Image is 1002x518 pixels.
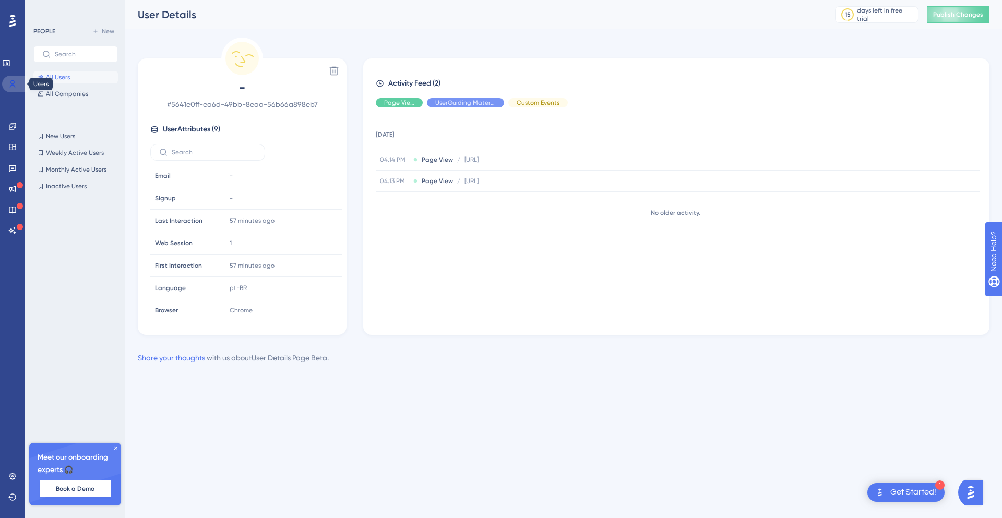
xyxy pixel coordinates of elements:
time: 57 minutes ago [230,217,275,224]
div: Get Started! [890,487,936,498]
span: 04.13 PM [380,177,409,185]
span: # 5641e0ff-ea6d-49bb-8eaa-56b66a898eb7 [150,98,334,111]
div: 15 [845,10,851,19]
span: Page View [422,177,453,185]
div: days left in free trial [857,6,915,23]
span: New [102,27,114,35]
span: Page View [422,155,453,164]
span: - [150,79,334,96]
span: Monthly Active Users [46,165,106,174]
span: / [457,177,460,185]
button: Book a Demo [40,480,111,497]
button: New Users [33,130,118,142]
span: - [230,194,233,202]
span: User Attributes ( 9 ) [163,123,220,136]
span: Activity Feed (2) [388,77,440,90]
span: Language [155,284,186,292]
span: Inactive Users [46,182,87,190]
div: 1 [935,480,945,490]
input: Search [55,51,109,58]
time: 57 minutes ago [230,262,275,269]
span: Page View [384,99,414,107]
span: Signup [155,194,176,202]
a: Share your thoughts [138,354,205,362]
div: Open Get Started! checklist, remaining modules: 1 [867,483,945,502]
span: Web Session [155,239,193,247]
span: 1 [230,239,232,247]
span: All Users [46,73,70,81]
span: Last Interaction [155,216,202,225]
div: No older activity. [376,209,975,217]
button: Publish Changes [927,6,989,23]
img: launcher-image-alternative-text [874,486,886,499]
span: All Companies [46,90,88,98]
button: New [89,25,118,38]
span: [URL] [464,155,479,164]
button: Monthly Active Users [33,163,118,176]
span: [URL] [464,177,479,185]
iframe: UserGuiding AI Assistant Launcher [958,477,989,508]
input: Search [172,149,256,156]
span: First Interaction [155,261,202,270]
button: Weekly Active Users [33,147,118,159]
span: UserGuiding Material [435,99,496,107]
span: Book a Demo [56,485,94,493]
div: User Details [138,7,809,22]
span: Publish Changes [933,10,983,19]
span: Need Help? [25,3,65,15]
span: Weekly Active Users [46,149,104,157]
button: All Companies [33,88,118,100]
span: pt-BR [230,284,247,292]
span: Email [155,172,171,180]
span: New Users [46,132,75,140]
div: with us about User Details Page Beta . [138,352,329,364]
div: PEOPLE [33,27,55,35]
span: Chrome [230,306,253,315]
button: Inactive Users [33,180,118,192]
span: Custom Events [517,99,559,107]
span: Browser [155,306,178,315]
span: 04.14 PM [380,155,409,164]
span: / [457,155,460,164]
td: [DATE] [376,116,980,149]
span: - [230,172,233,180]
span: Meet our onboarding experts 🎧 [38,451,113,476]
button: All Users [33,71,118,83]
